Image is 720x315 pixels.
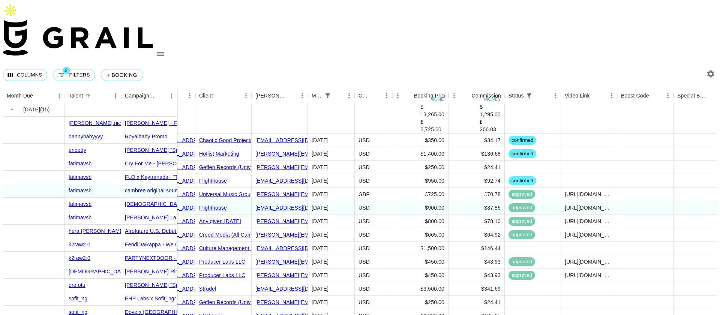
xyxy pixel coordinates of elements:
div: $900.00 [392,201,448,214]
a: sofit_ng [69,309,87,315]
button: Menu [166,90,177,102]
span: [DATE] [23,106,40,113]
a: [PERSON_NAME] "Spend it" Sped Up [125,282,216,288]
a: [PERSON_NAME][EMAIL_ADDRESS][DOMAIN_NAME] [255,259,390,265]
div: USD [355,295,392,309]
a: FLO x Kaytranada - "The Mood" [125,174,201,180]
span: approved [508,258,535,265]
img: Apollo.io [3,3,18,18]
div: Talent [65,88,121,103]
button: Menu [392,90,403,101]
div: Aug '25 [312,231,328,238]
div: $24.41 [448,295,505,309]
img: Grail Talent [3,19,153,55]
a: [PERSON_NAME] La San - Feel Good [125,214,217,220]
div: Aug '25 [312,136,328,144]
a: [DEMOGRAPHIC_DATA] - Thinkin About You [125,201,232,207]
div: 1 active filter [322,90,333,101]
div: $1,500.00 [392,241,448,255]
div: https://www.tiktok.com/@fatimavsb/video/7534807750929354006 [565,231,613,238]
div: Video Link [561,88,617,103]
div: https://www.tiktok.com/@k2raw2.0/video/7537372301105302814 [565,271,613,279]
a: [EMAIL_ADDRESS][DOMAIN_NAME] [255,286,346,292]
a: fatimavsb [69,160,91,166]
div: Manager [158,88,195,103]
button: Sort [156,91,166,101]
div: USD [355,214,392,228]
div: 1,295.00 [480,111,501,118]
div: £70.78 [448,187,505,201]
div: £ [420,118,444,126]
a: k2raw2.0 [69,255,90,261]
div: $665.00 [392,228,448,241]
div: Campaign (Type) [125,88,156,103]
div: £725.00 [392,187,448,201]
div: $ [480,103,501,111]
a: [PERSON_NAME][EMAIL_ADDRESS][DOMAIN_NAME] [255,218,390,224]
button: Show filters [53,69,95,81]
a: ore.otu [69,282,85,288]
div: $450.00 [392,268,448,282]
div: Special Booking Type [677,88,708,103]
a: hera.[PERSON_NAME] [69,228,125,234]
a: Flighthouse [199,178,227,184]
button: Menu [110,90,121,102]
button: Menu [550,90,561,101]
div: Aug '25 [312,258,328,265]
button: Select columns [3,69,47,81]
div: Aug '25 [312,244,328,252]
button: Sort [33,91,43,101]
a: Strudel [199,286,216,292]
a: [PERSON_NAME].nickel [69,120,128,126]
button: Sort [708,90,718,101]
div: USD [355,160,392,174]
div: Booker [252,88,308,103]
span: approved [508,191,535,198]
span: approved [508,218,535,225]
button: Show filters [322,90,333,101]
a: Afrofuture U.S. Debut in [GEOGRAPHIC_DATA] [125,228,239,234]
div: £ [480,118,501,126]
div: USD [355,201,392,214]
a: Producer Labs LLC [199,259,245,265]
div: Aug '25 [312,177,328,184]
a: Geffen Records (Universal Music) [199,164,280,170]
a: Royalbaby Promo [125,133,168,139]
button: Sort [174,90,184,101]
div: USD [355,268,392,282]
a: sofit_ng [69,295,87,301]
span: confirmed [508,150,536,157]
button: Menu [343,90,355,101]
a: Hotlist Marketing [199,151,239,157]
a: Creed Media (All Campaigns) [199,232,270,238]
span: approved [508,231,535,238]
div: 2,725.00 [420,126,444,133]
button: Sort [286,90,297,101]
span: 2 [63,67,70,74]
a: [PERSON_NAME][EMAIL_ADDRESS][DOMAIN_NAME] [255,232,390,238]
div: USD [355,255,392,268]
div: $43.93 [448,268,505,282]
a: [EMAIL_ADDRESS][DOMAIN_NAME] [255,178,346,184]
div: Aug '25 [312,190,328,198]
div: $92.74 [448,174,505,187]
a: [PERSON_NAME][EMAIL_ADDRESS][PERSON_NAME][DOMAIN_NAME] [255,164,434,170]
div: Booking Price [414,88,447,103]
div: $250.00 [392,160,448,174]
a: [EMAIL_ADDRESS][DOMAIN_NAME] [255,245,346,251]
button: Menu [448,90,460,101]
div: 266.03 [480,126,501,133]
a: EHP Labs x Sofit_ngr 12 month Partnership 1/12 [125,295,241,301]
div: Aug '25 [312,150,328,157]
div: Client [199,88,213,103]
div: https://www.tiktok.com/@fatimavsb/video/7535598479511391510 [565,217,613,225]
div: Aug '25 [312,163,328,171]
a: Dove x [GEOGRAPHIC_DATA] - 90 days Usage rights [125,309,254,315]
a: fatimavsb [69,214,91,220]
a: + Booking [101,69,143,81]
button: Sort [213,90,223,101]
a: [DEMOGRAPHIC_DATA] [69,268,128,274]
button: Menu [240,90,252,101]
a: [PERSON_NAME] - Fragile [125,120,190,126]
button: Menu [297,90,308,101]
